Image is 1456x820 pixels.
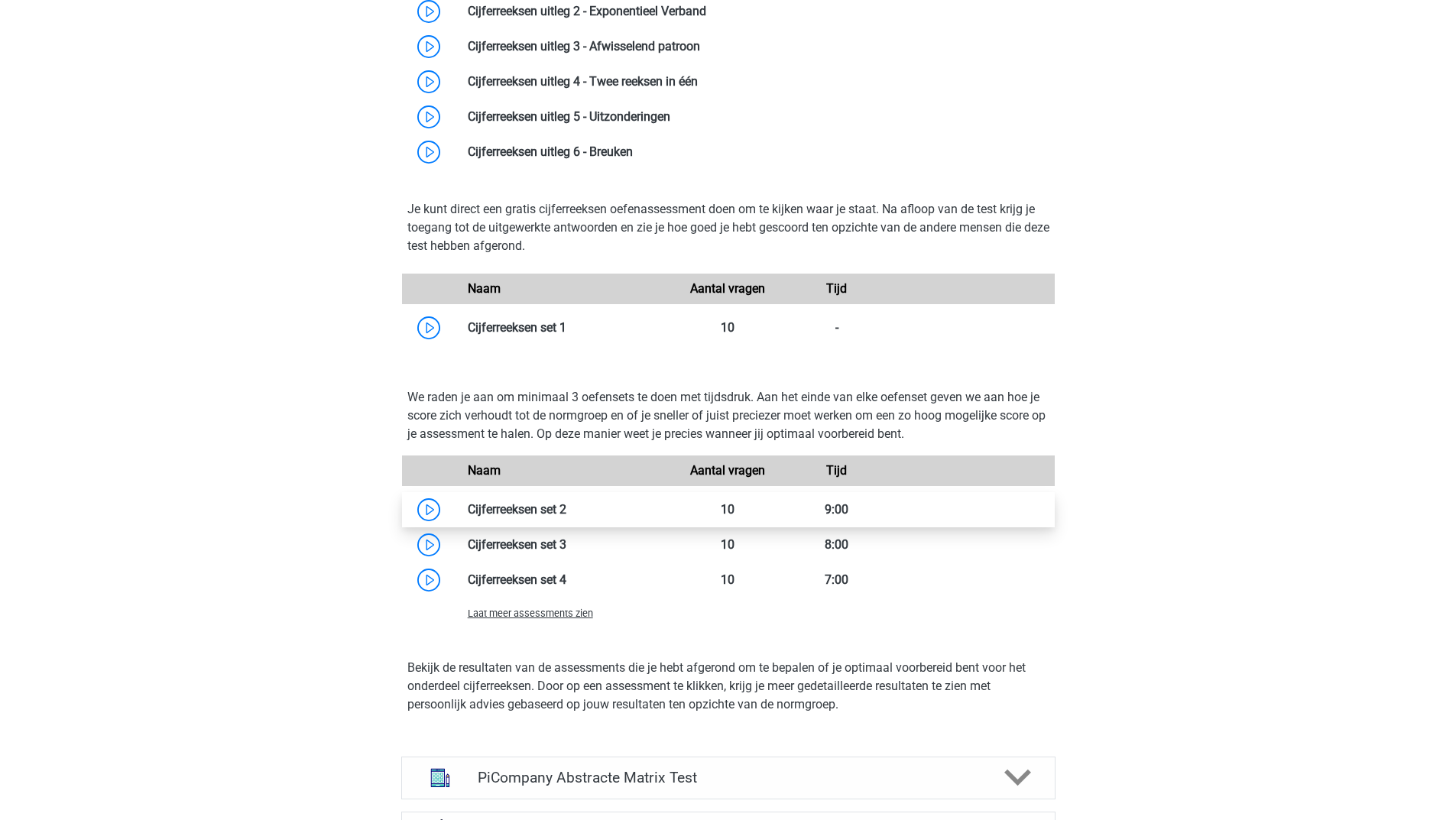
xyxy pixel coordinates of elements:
h4: PiCompany Abstracte Matrix Test [478,769,978,786]
span: Laat meer assessments zien [468,608,593,619]
div: Tijd [783,462,891,480]
p: Je kunt direct een gratis cijferreeksen oefenassessment doen om te kijken waar je staat. Na afloo... [407,200,1049,255]
div: Cijferreeksen uitleg 6 - Breuken [456,143,1055,161]
div: Aantal vragen [673,462,782,480]
p: We raden je aan om minimaal 3 oefensets te doen met tijdsdruk. Aan het einde van elke oefenset ge... [407,388,1049,443]
div: Aantal vragen [673,280,782,298]
div: Cijferreeksen set 2 [456,501,674,519]
div: Tijd [783,280,891,298]
div: Naam [456,462,674,480]
div: Cijferreeksen uitleg 4 - Twee reeksen in één [456,73,1055,91]
img: abstracte matrices [420,758,460,798]
a: abstracte matrices PiCompany Abstracte Matrix Test [395,757,1062,799]
div: Cijferreeksen set 4 [456,571,674,589]
div: Cijferreeksen uitleg 2 - Exponentieel Verband [456,2,1055,21]
div: Cijferreeksen set 1 [456,319,674,337]
div: Cijferreeksen uitleg 3 - Afwisselend patroon [456,37,1055,56]
div: Naam [456,280,674,298]
p: Bekijk de resultaten van de assessments die je hebt afgerond om te bepalen of je optimaal voorber... [407,659,1049,714]
div: Cijferreeksen uitleg 5 - Uitzonderingen [456,108,1055,126]
div: Cijferreeksen set 3 [456,536,674,554]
